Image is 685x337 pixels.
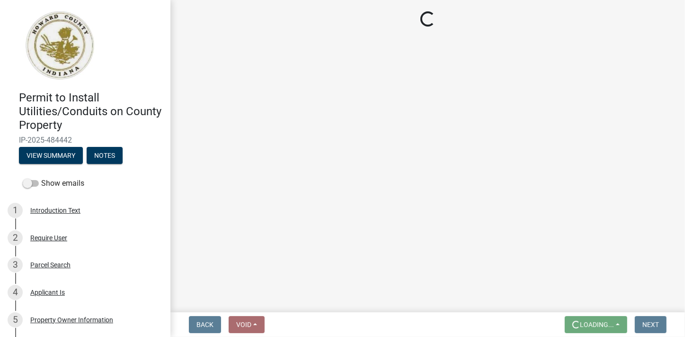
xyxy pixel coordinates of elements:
div: 4 [8,285,23,300]
wm-modal-confirm: Summary [19,153,83,160]
span: Void [236,321,251,328]
button: Next [635,316,667,333]
label: Show emails [23,178,84,189]
h4: Permit to Install Utilities/Conduits on County Property [19,91,163,132]
img: Howard County, Indiana [19,10,100,81]
div: Introduction Text [30,207,80,214]
div: 1 [8,203,23,218]
button: Void [229,316,265,333]
div: Property Owner Information [30,317,113,323]
span: Back [196,321,214,328]
button: View Summary [19,147,83,164]
button: Notes [87,147,123,164]
span: Loading... [580,321,614,328]
div: Require User [30,235,67,241]
button: Loading... [565,316,627,333]
div: Parcel Search [30,262,71,268]
span: IP-2025-484442 [19,136,151,145]
wm-modal-confirm: Notes [87,153,123,160]
button: Back [189,316,221,333]
div: 3 [8,257,23,273]
div: 5 [8,312,23,328]
div: Applicant Is [30,289,65,296]
div: 2 [8,230,23,246]
span: Next [642,321,659,328]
